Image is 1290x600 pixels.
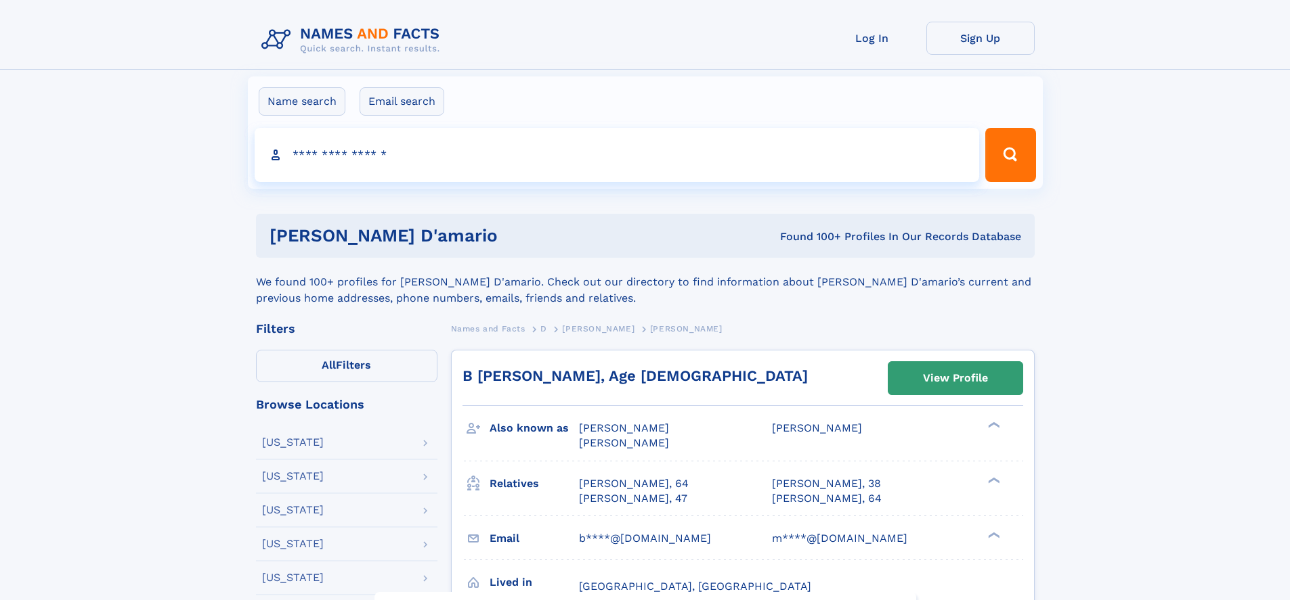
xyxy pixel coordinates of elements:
[579,580,811,593] span: [GEOGRAPHIC_DATA], [GEOGRAPHIC_DATA]
[262,572,324,583] div: [US_STATE]
[818,22,926,55] a: Log In
[772,476,881,491] a: [PERSON_NAME], 38
[262,471,324,482] div: [US_STATE]
[579,476,689,491] a: [PERSON_NAME], 64
[255,128,980,182] input: search input
[451,320,525,337] a: Names and Facts
[262,437,324,448] div: [US_STATE]
[490,571,579,594] h3: Lived in
[562,320,635,337] a: [PERSON_NAME]
[256,22,451,58] img: Logo Names and Facts
[490,472,579,495] h3: Relatives
[259,87,345,116] label: Name search
[985,476,1001,484] div: ❯
[262,538,324,549] div: [US_STATE]
[926,22,1035,55] a: Sign Up
[490,417,579,440] h3: Also known as
[322,359,336,371] span: All
[262,505,324,515] div: [US_STATE]
[562,324,635,333] span: [PERSON_NAME]
[579,436,669,449] span: [PERSON_NAME]
[985,530,1001,539] div: ❯
[540,320,547,337] a: D
[985,421,1001,430] div: ❯
[463,367,808,384] a: B [PERSON_NAME], Age [DEMOGRAPHIC_DATA]
[256,350,437,382] label: Filters
[985,128,1035,182] button: Search Button
[256,258,1035,306] div: We found 100+ profiles for [PERSON_NAME] D'amario. Check out our directory to find information ab...
[270,227,639,244] h1: [PERSON_NAME] D'amario
[256,323,437,335] div: Filters
[360,87,444,116] label: Email search
[490,527,579,550] h3: Email
[579,491,687,506] a: [PERSON_NAME], 47
[772,421,862,434] span: [PERSON_NAME]
[579,421,669,434] span: [PERSON_NAME]
[639,229,1021,244] div: Found 100+ Profiles In Our Records Database
[923,363,988,394] div: View Profile
[256,398,437,411] div: Browse Locations
[540,324,547,333] span: D
[888,362,1023,394] a: View Profile
[650,324,723,333] span: [PERSON_NAME]
[772,491,882,506] a: [PERSON_NAME], 64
